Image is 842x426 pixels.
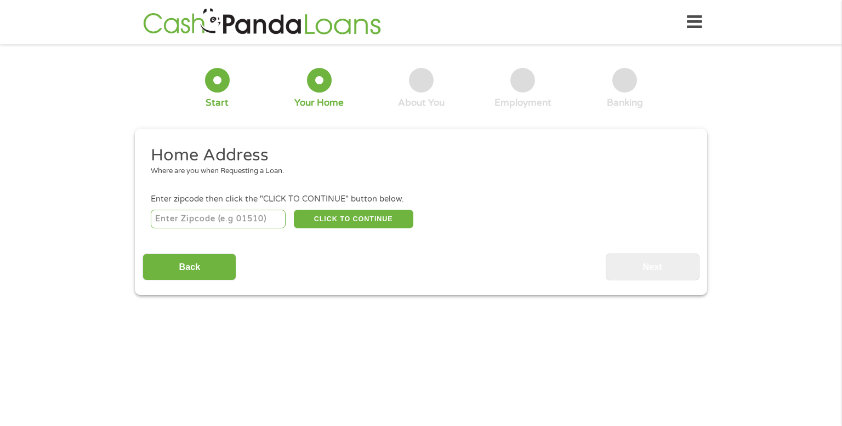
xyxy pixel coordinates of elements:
[206,97,229,109] div: Start
[294,210,413,228] button: CLICK TO CONTINUE
[607,97,643,109] div: Banking
[494,97,551,109] div: Employment
[398,97,445,109] div: About You
[151,166,684,177] div: Where are you when Requesting a Loan.
[151,193,691,205] div: Enter zipcode then click the "CLICK TO CONTINUE" button below.
[151,145,684,166] h2: Home Address
[151,210,286,228] input: Enter Zipcode (e.g 01510)
[140,7,384,38] img: GetLoanNow Logo
[606,254,699,280] input: Next
[143,254,236,280] input: Back
[294,97,344,109] div: Your Home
